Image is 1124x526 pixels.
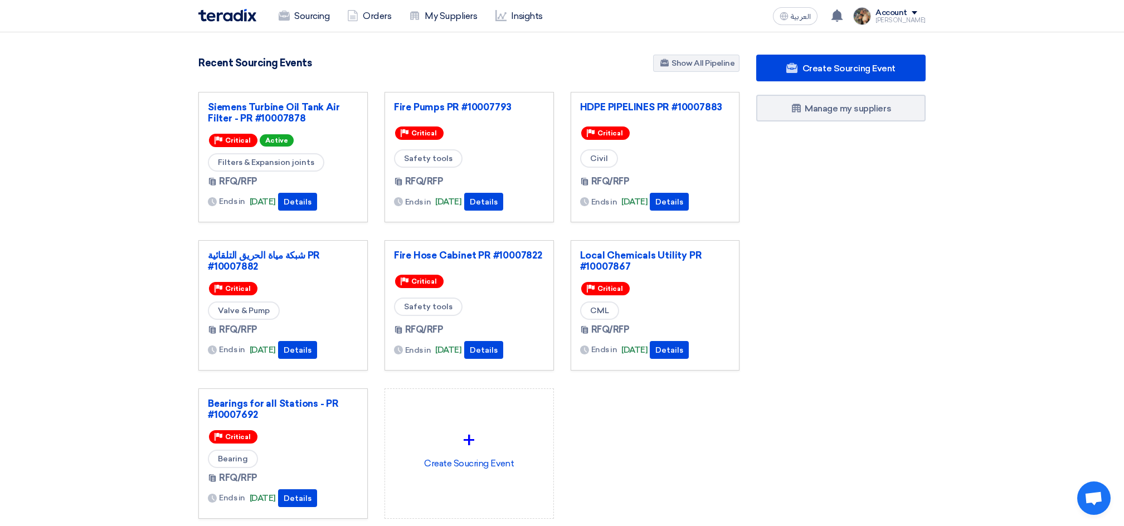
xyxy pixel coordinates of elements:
[394,423,544,457] div: +
[405,344,431,356] span: Ends in
[260,134,294,147] span: Active
[591,196,617,208] span: Ends in
[208,250,358,272] a: شبكة مياة الحريق التلقائية PR #10007882
[773,7,818,25] button: العربية
[791,13,811,21] span: العربية
[278,341,317,359] button: Details
[405,196,431,208] span: Ends in
[621,196,648,208] span: [DATE]
[580,149,618,168] span: Civil
[198,57,312,69] h4: Recent Sourcing Events
[853,7,871,25] img: file_1710751448746.jpg
[580,250,731,272] a: Local Chemicals Utility PR #10007867
[400,4,486,28] a: My Suppliers
[278,193,317,211] button: Details
[580,301,619,320] span: CML
[250,492,276,505] span: [DATE]
[464,193,503,211] button: Details
[591,175,630,188] span: RFQ/RFP
[219,344,245,355] span: Ends in
[219,196,245,207] span: Ends in
[208,153,324,172] span: Filters & Expansion joints
[219,471,257,485] span: RFQ/RFP
[1077,481,1111,515] div: Open chat
[208,101,358,124] a: Siemens Turbine Oil Tank Air Filter - PR #10007878
[394,398,544,496] div: Create Soucring Event
[405,175,444,188] span: RFQ/RFP
[591,323,630,337] span: RFQ/RFP
[411,129,437,137] span: Critical
[219,323,257,337] span: RFQ/RFP
[486,4,552,28] a: Insights
[580,101,731,113] a: HDPE PIPELINES PR #10007883
[208,301,280,320] span: Valve & Pump
[198,9,256,22] img: Teradix logo
[208,398,358,420] a: Bearings for all Stations - PR #10007692
[435,196,461,208] span: [DATE]
[208,450,258,468] span: Bearing
[756,95,926,121] a: Manage my suppliers
[875,17,926,23] div: [PERSON_NAME]
[875,8,907,18] div: Account
[597,285,623,293] span: Critical
[219,175,257,188] span: RFQ/RFP
[591,344,617,355] span: Ends in
[411,277,437,285] span: Critical
[435,344,461,357] span: [DATE]
[225,285,251,293] span: Critical
[802,63,896,74] span: Create Sourcing Event
[650,193,689,211] button: Details
[464,341,503,359] button: Details
[250,344,276,357] span: [DATE]
[653,55,739,72] a: Show All Pipeline
[225,137,251,144] span: Critical
[597,129,623,137] span: Critical
[270,4,338,28] a: Sourcing
[278,489,317,507] button: Details
[394,250,544,261] a: Fire Hose Cabinet PR #10007822
[219,492,245,504] span: Ends in
[394,101,544,113] a: Fire Pumps PR #10007793
[405,323,444,337] span: RFQ/RFP
[621,344,648,357] span: [DATE]
[394,298,463,316] span: Safety tools
[338,4,400,28] a: Orders
[394,149,463,168] span: Safety tools
[225,433,251,441] span: Critical
[650,341,689,359] button: Details
[250,196,276,208] span: [DATE]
